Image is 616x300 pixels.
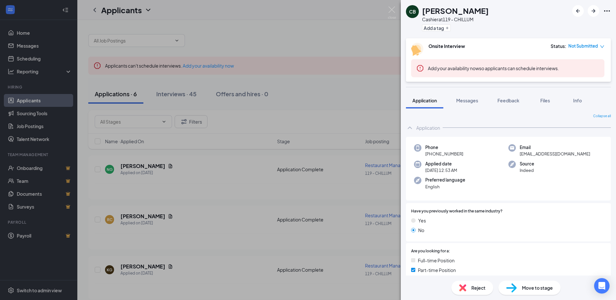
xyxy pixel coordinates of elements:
svg: Plus [445,26,449,30]
b: Onsite Interview [428,43,465,49]
span: [PHONE_NUMBER] [425,151,463,157]
span: Email [520,144,590,151]
div: Status : [551,43,566,49]
div: Cashier at 119 - CHILLUM [422,16,489,23]
span: Reject [471,284,486,291]
span: Files [540,98,550,103]
div: Open Intercom Messenger [594,278,610,294]
button: ArrowRight [588,5,599,17]
span: Preferred language [425,177,465,183]
span: Have you previously worked in the same industry? [411,208,503,214]
span: so applicants can schedule interviews. [428,65,559,71]
span: Full-time Position [418,257,455,264]
button: Add your availability now [428,65,479,71]
span: down [600,44,604,49]
span: Move to stage [522,284,553,291]
span: Info [573,98,582,103]
span: No [418,227,424,234]
span: Applied date [425,161,457,167]
div: CB [409,8,416,15]
span: English [425,183,465,190]
span: Phone [425,144,463,151]
span: Source [520,161,534,167]
span: Application [412,98,437,103]
span: Collapse all [593,114,611,119]
h1: [PERSON_NAME] [422,5,489,16]
svg: ArrowRight [590,7,597,15]
svg: ChevronUp [406,124,414,132]
span: [EMAIL_ADDRESS][DOMAIN_NAME] [520,151,590,157]
button: ArrowLeftNew [572,5,584,17]
button: PlusAdd a tag [422,24,451,31]
span: Yes [418,217,426,224]
span: Part-time Position [418,267,456,274]
svg: ArrowLeftNew [574,7,582,15]
span: Messages [456,98,478,103]
span: Not Submitted [568,43,598,49]
div: Application [416,125,440,131]
span: Are you looking for a: [411,248,450,254]
span: [DATE] 12:53 AM [425,167,457,173]
span: Feedback [497,98,519,103]
svg: Ellipses [603,7,611,15]
span: Indeed [520,167,534,173]
svg: Error [416,64,424,72]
